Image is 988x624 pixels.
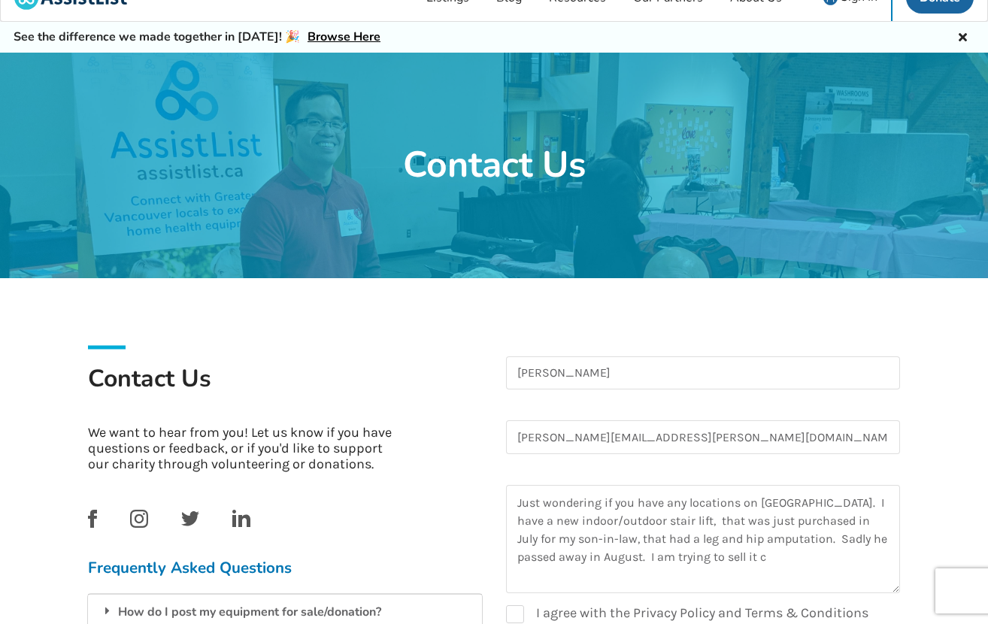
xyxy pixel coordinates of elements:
[403,142,586,189] h1: Contact Us
[308,29,380,45] a: Browse Here
[88,510,97,528] img: facebook_link
[88,363,482,413] h1: Contact Us
[506,356,900,390] input: Name
[232,510,250,527] img: linkedin_link
[506,605,868,623] label: I agree with the Privacy Policy and Terms & Conditions
[88,558,482,577] h3: Frequently Asked Questions
[130,510,148,528] img: instagram_link
[88,425,403,472] p: We want to hear from you! Let us know if you have questions or feedback, or if you'd like to supp...
[506,485,900,593] textarea: Just wondering if you have any locations on [GEOGRAPHIC_DATA]. I have a new indoor/outdoor stair ...
[506,420,900,454] input: Email Address
[14,29,380,45] h5: See the difference we made together in [DATE]! 🎉
[181,511,199,526] img: twitter_link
